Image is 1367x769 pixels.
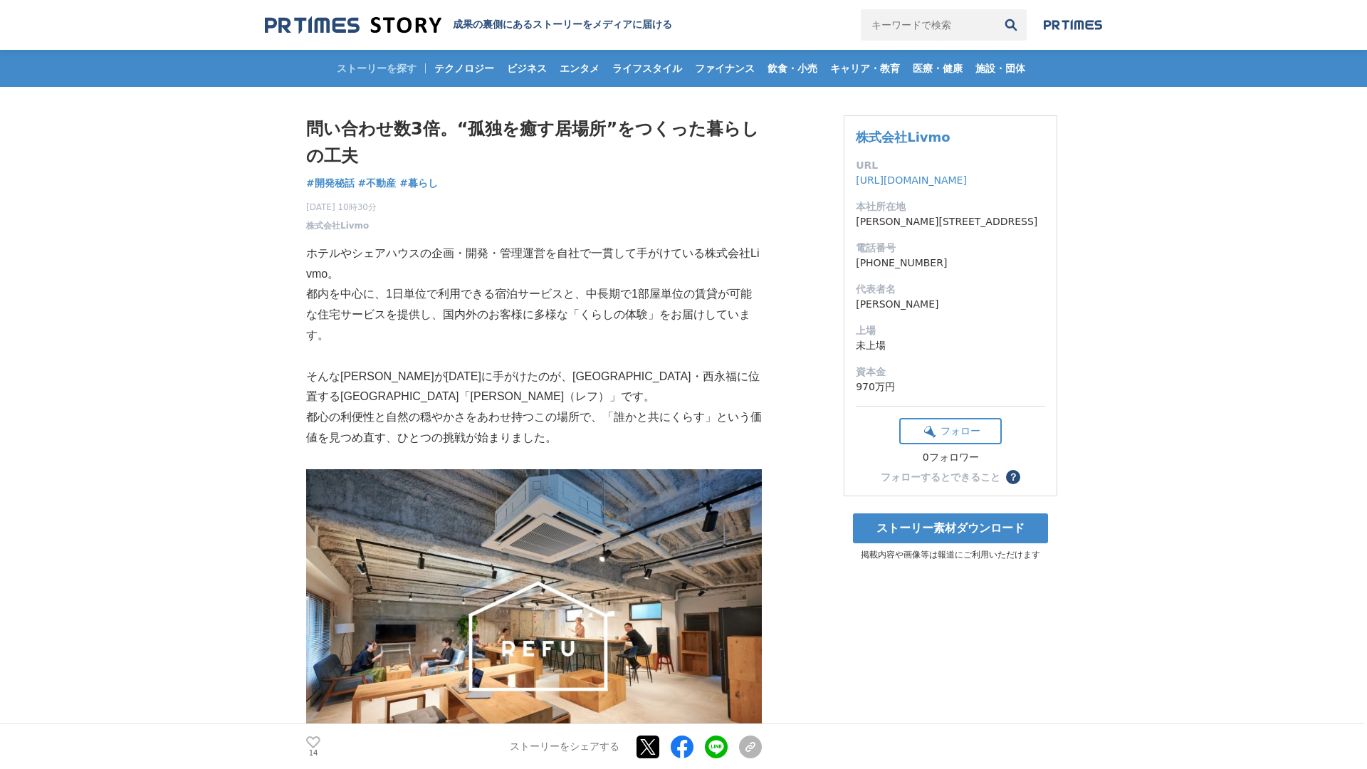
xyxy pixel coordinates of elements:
a: エンタメ [554,50,605,87]
a: キャリア・教育 [824,50,906,87]
a: 株式会社Livmo [306,219,369,232]
button: フォロー [899,418,1002,444]
p: 掲載内容や画像等は報道にご利用いただけます [844,549,1057,561]
a: ビジネス [501,50,552,87]
a: ファイナンス [689,50,760,87]
a: ストーリー素材ダウンロード [853,513,1048,543]
a: 施設・団体 [970,50,1031,87]
span: エンタメ [554,62,605,75]
p: そんな[PERSON_NAME]が[DATE]に手がけたのが、[GEOGRAPHIC_DATA]・西永福に位置する[GEOGRAPHIC_DATA]「[PERSON_NAME]（レフ）」です。 [306,367,762,408]
span: テクノロジー [429,62,500,75]
p: 都心の利便性と自然の穏やかさをあわせ持つこの場所で、「誰かと共にくらす」という価値を見つめ直す、ひとつの挑戦が始まりました。 [306,407,762,449]
dd: [PERSON_NAME][STREET_ADDRESS] [856,214,1045,229]
a: 成果の裏側にあるストーリーをメディアに届ける 成果の裏側にあるストーリーをメディアに届ける [265,16,672,35]
span: ？ [1008,472,1018,482]
div: フォローするとできること [881,472,1000,482]
a: テクノロジー [429,50,500,87]
dt: URL [856,158,1045,173]
dd: 970万円 [856,380,1045,394]
button: 検索 [995,9,1027,41]
span: キャリア・教育 [824,62,906,75]
a: #暮らし [399,176,438,191]
dd: [PERSON_NAME] [856,297,1045,312]
dt: 代表者名 [856,282,1045,297]
p: 都内を中心に、1日単位で利用できる宿泊サービスと、中長期で1部屋単位の賃貸が可能な住宅サービスを提供し、国内外のお客様に多様な「くらしの体験」をお届けしています。 [306,284,762,345]
dd: 未上場 [856,338,1045,353]
p: ストーリーをシェアする [510,741,619,753]
span: 施設・団体 [970,62,1031,75]
img: prtimes [1044,19,1102,31]
h2: 成果の裏側にあるストーリーをメディアに届ける [453,19,672,31]
dt: 資本金 [856,365,1045,380]
span: [DATE] 10時30分 [306,201,377,214]
dd: [PHONE_NUMBER] [856,256,1045,271]
a: 医療・健康 [907,50,968,87]
a: 株式会社Livmo [856,130,950,145]
input: キーワードで検索 [861,9,995,41]
span: #暮らし [399,177,438,189]
img: thumbnail_eaed5980-8ed3-11f0-a98f-b321817949aa.png [306,469,762,769]
button: ？ [1006,470,1020,484]
p: ホテルやシェアハウスの企画・開発・管理運営を自社で一貫して手がけている株式会社Livmo。 [306,244,762,285]
dt: 電話番号 [856,241,1045,256]
span: 飲食・小売 [762,62,823,75]
span: #開発秘話 [306,177,355,189]
a: #開発秘話 [306,176,355,191]
img: 成果の裏側にあるストーリーをメディアに届ける [265,16,441,35]
div: 0フォロワー [899,451,1002,464]
span: ビジネス [501,62,552,75]
a: 飲食・小売 [762,50,823,87]
p: 14 [306,750,320,757]
span: 医療・健康 [907,62,968,75]
span: ファイナンス [689,62,760,75]
a: #不動産 [358,176,397,191]
h1: 問い合わせ数3倍。“孤独を癒す居場所”をつくった暮らしの工夫 [306,115,762,170]
span: #不動産 [358,177,397,189]
span: ライフスタイル [607,62,688,75]
dt: 上場 [856,323,1045,338]
dt: 本社所在地 [856,199,1045,214]
a: ライフスタイル [607,50,688,87]
a: [URL][DOMAIN_NAME] [856,174,967,186]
